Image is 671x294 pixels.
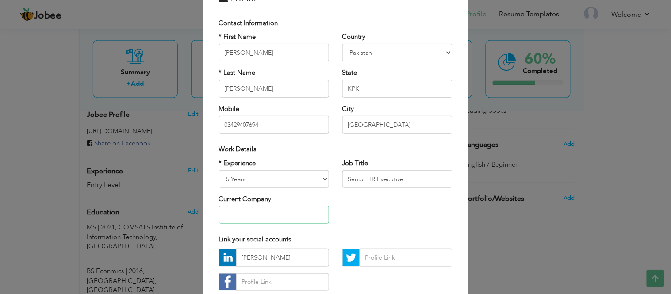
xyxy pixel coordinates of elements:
[236,249,329,267] input: Profile Link
[343,249,360,266] img: Twitter
[219,19,278,27] span: Contact Information
[219,32,256,42] label: * First Name
[219,274,236,290] img: facebook
[342,159,368,168] label: Job Title
[219,68,256,77] label: * Last Name
[342,32,366,42] label: Country
[219,145,257,153] span: Work Details
[342,104,354,114] label: City
[219,104,240,114] label: Mobile
[342,68,357,77] label: State
[219,159,256,168] label: * Experience
[219,235,291,244] span: Link your social accounts
[360,249,452,267] input: Profile Link
[219,249,236,266] img: linkedin
[219,195,272,204] label: Current Company
[236,273,329,291] input: Profile Link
